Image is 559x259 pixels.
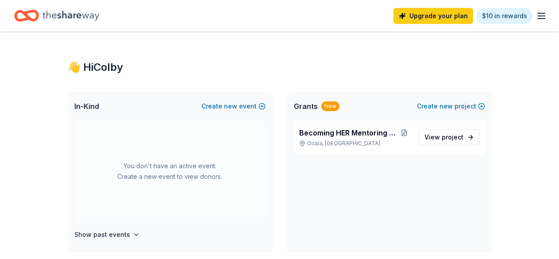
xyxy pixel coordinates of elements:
[67,60,492,74] div: 👋 Hi Colby
[201,101,266,112] button: Createnewevent
[74,229,140,240] button: Show past events
[294,101,318,112] span: Grants
[424,132,463,143] span: View
[74,120,266,222] div: You don't have an active event. Create a new event to view donors.
[393,8,473,24] a: Upgrade your plan
[74,101,99,112] span: In-Kind
[224,101,237,112] span: new
[439,101,453,112] span: new
[74,229,130,240] h4: Show past events
[299,128,397,138] span: Becoming HER Mentoring Program
[14,5,99,26] a: Home
[417,101,485,112] button: Createnewproject
[477,8,532,24] a: $10 in rewards
[442,133,463,141] span: project
[321,101,339,111] div: New
[299,140,412,147] p: Ocala, [GEOGRAPHIC_DATA]
[419,129,480,145] a: View project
